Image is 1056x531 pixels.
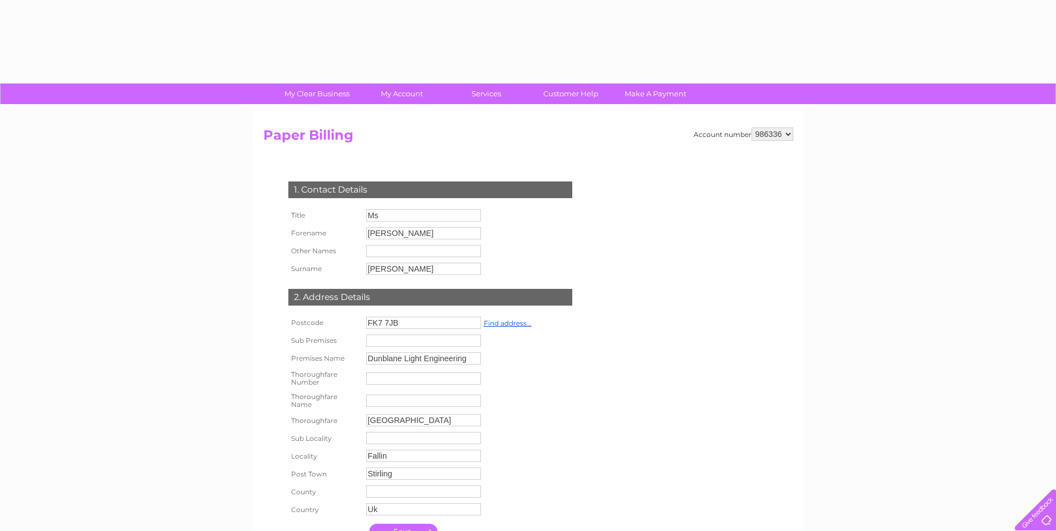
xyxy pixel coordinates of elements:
[286,367,364,390] th: Thoroughfare Number
[484,319,532,327] a: Find address...
[286,206,364,224] th: Title
[286,242,364,260] th: Other Names
[286,332,364,350] th: Sub Premises
[271,83,363,104] a: My Clear Business
[286,447,364,465] th: Locality
[286,390,364,412] th: Thoroughfare Name
[356,83,448,104] a: My Account
[286,429,364,447] th: Sub Locality
[286,465,364,483] th: Post Town
[286,314,364,332] th: Postcode
[288,289,572,306] div: 2. Address Details
[694,127,793,141] div: Account number
[286,224,364,242] th: Forename
[440,83,532,104] a: Services
[286,411,364,429] th: Thoroughfare
[286,500,364,518] th: Country
[286,350,364,367] th: Premises Name
[288,181,572,198] div: 1. Contact Details
[263,127,793,149] h2: Paper Billing
[525,83,617,104] a: Customer Help
[610,83,701,104] a: Make A Payment
[286,483,364,500] th: County
[286,260,364,278] th: Surname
